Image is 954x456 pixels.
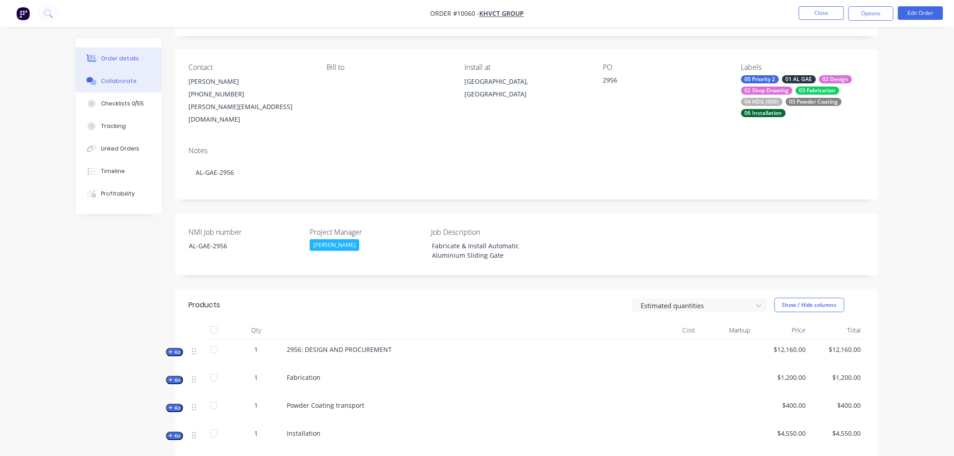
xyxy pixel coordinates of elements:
div: Price [754,321,810,339]
span: Kit [169,433,180,439]
span: $400.00 [758,401,806,410]
div: Notes [188,146,865,155]
span: Order #10060 - [430,9,479,18]
button: Order details [76,47,161,70]
span: $1,200.00 [813,373,862,382]
div: Labels [741,63,865,72]
div: 06 Installation [741,109,786,117]
div: Checklists 0/55 [101,100,144,108]
span: $400.00 [813,401,862,410]
span: 1 [254,401,258,410]
div: Products [188,300,220,310]
div: [GEOGRAPHIC_DATA], [GEOGRAPHIC_DATA] [465,75,588,100]
div: Linked Orders [101,145,140,153]
span: $12,160.00 [813,345,862,354]
div: Order details [101,55,139,63]
button: Tracking [76,115,161,137]
div: Profitability [101,190,135,198]
div: 2956 [603,75,715,88]
span: Installation [287,429,321,438]
div: 02 Design [819,75,852,83]
div: Contact [188,63,312,72]
img: Factory [16,7,30,20]
div: [PERSON_NAME] [188,75,312,88]
div: AL-GAE-2956 [182,239,295,252]
span: Kit [169,377,180,383]
span: 1 [254,373,258,382]
div: Markup [699,321,755,339]
div: [GEOGRAPHIC_DATA], [GEOGRAPHIC_DATA] [465,75,588,104]
div: 01 AL GAE [782,75,816,83]
div: Install at [465,63,588,72]
label: Job Description [431,227,544,237]
div: Qty [229,321,283,339]
div: Timeline [101,167,125,175]
span: $4,550.00 [813,429,862,438]
div: [PERSON_NAME] [310,239,359,251]
div: 04 HDG (600) [741,98,783,106]
button: Checklists 0/55 [76,92,161,115]
div: AL-GAE-2956 [188,159,865,186]
button: Kit [166,404,183,412]
div: Tracking [101,122,126,130]
div: [PERSON_NAME][PHONE_NUMBER][PERSON_NAME][EMAIL_ADDRESS][DOMAIN_NAME] [188,75,312,126]
button: Collaborate [76,70,161,92]
button: Edit Order [898,6,943,20]
div: Cost [644,321,699,339]
div: 03 Fabrication [796,87,839,95]
div: 00 Priority 2 [741,75,779,83]
span: 1 [254,429,258,438]
button: Show / Hide columns [775,298,844,312]
span: Powder Coating transport [287,401,364,410]
div: Collaborate [101,77,137,85]
span: Kit [169,405,180,411]
div: 02 Shop Drawing [741,87,793,95]
div: Fabricate & Install Automatic Aluminium Sliding Gate [425,239,537,262]
span: $12,160.00 [758,345,806,354]
span: $1,200.00 [758,373,806,382]
button: Kit [166,432,183,440]
label: Project Manager [310,227,422,237]
span: 2956: DESIGN AND PROCUREMENT [287,345,392,354]
div: [PHONE_NUMBER] [188,88,312,100]
span: 1 [254,345,258,354]
button: Kit [166,348,183,356]
a: KHVCT Group [479,9,524,18]
span: Fabrication [287,373,321,382]
span: Kit [169,349,180,356]
button: Options [849,6,894,21]
button: Close [799,6,844,20]
button: Linked Orders [76,137,161,160]
button: Timeline [76,160,161,182]
button: Profitability [76,182,161,205]
label: NMI Job number [188,227,301,237]
div: 05 Powder Coating [786,98,842,106]
div: Bill to [326,63,450,72]
div: [PERSON_NAME][EMAIL_ADDRESS][DOMAIN_NAME] [188,100,312,126]
button: Kit [166,376,183,384]
div: PO [603,63,726,72]
div: Total [810,321,865,339]
span: $4,550.00 [758,429,806,438]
